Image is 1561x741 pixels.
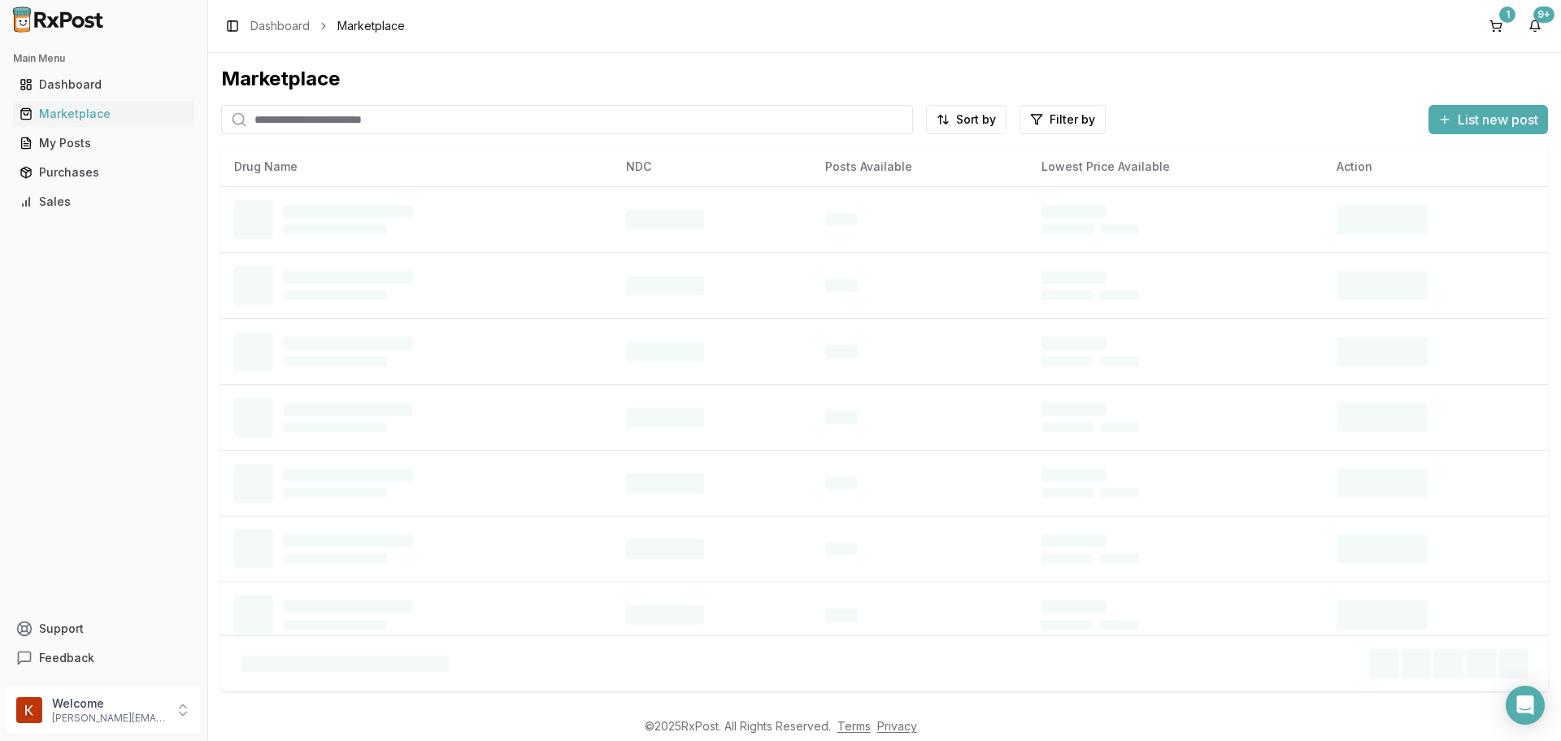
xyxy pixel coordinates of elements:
[1458,110,1538,129] span: List new post
[1050,111,1095,128] span: Filter by
[7,130,201,156] button: My Posts
[13,187,194,216] a: Sales
[337,18,405,34] span: Marketplace
[20,76,188,93] div: Dashboard
[13,70,194,99] a: Dashboard
[221,147,613,186] th: Drug Name
[1428,105,1548,134] button: List new post
[1028,147,1324,186] th: Lowest Price Available
[16,697,42,723] img: User avatar
[1499,7,1515,23] div: 1
[250,18,310,34] a: Dashboard
[956,111,996,128] span: Sort by
[13,99,194,129] a: Marketplace
[250,18,405,34] nav: breadcrumb
[20,164,188,181] div: Purchases
[837,719,871,733] a: Terms
[52,695,165,712] p: Welcome
[20,135,188,151] div: My Posts
[1533,7,1554,23] div: 9+
[39,650,94,666] span: Feedback
[20,194,188,210] div: Sales
[926,105,1007,134] button: Sort by
[1428,113,1548,129] a: List new post
[7,189,201,215] button: Sales
[20,106,188,122] div: Marketplace
[1483,13,1509,39] button: 1
[13,52,194,65] h2: Main Menu
[52,712,165,725] p: [PERSON_NAME][EMAIL_ADDRESS][DOMAIN_NAME]
[1522,13,1548,39] button: 9+
[7,101,201,127] button: Marketplace
[7,159,201,185] button: Purchases
[7,643,201,673] button: Feedback
[1324,147,1548,186] th: Action
[13,158,194,187] a: Purchases
[613,147,812,186] th: NDC
[7,614,201,643] button: Support
[221,66,1548,92] div: Marketplace
[1506,686,1545,725] div: Open Intercom Messenger
[7,7,111,33] img: RxPost Logo
[13,129,194,158] a: My Posts
[1020,105,1106,134] button: Filter by
[7,72,201,98] button: Dashboard
[877,719,917,733] a: Privacy
[812,147,1028,186] th: Posts Available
